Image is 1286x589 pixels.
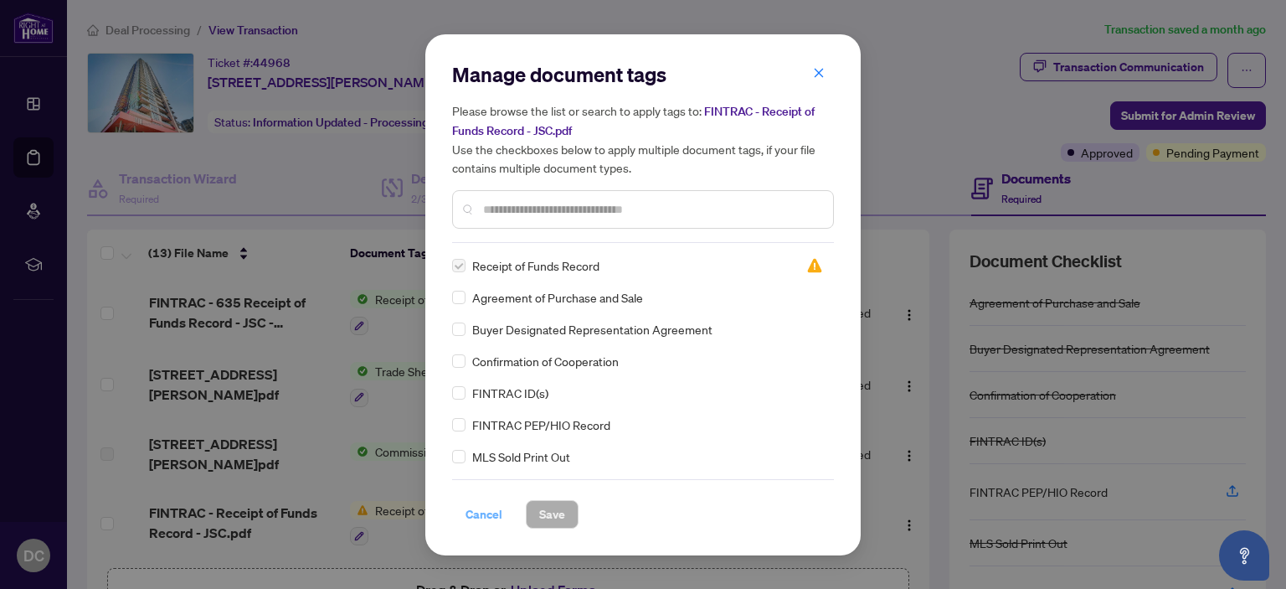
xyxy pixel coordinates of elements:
span: close [813,67,825,79]
span: MLS Sold Print Out [472,447,570,466]
img: status [806,257,823,274]
span: Needs Work [806,257,823,274]
span: FINTRAC PEP/HIO Record [472,416,610,434]
span: Buyer Designated Representation Agreement [472,320,712,338]
button: Open asap [1219,530,1269,581]
button: Cancel [452,500,516,529]
span: Agreement of Purchase and Sale [472,288,643,307]
button: Save [526,500,579,529]
h2: Manage document tags [452,61,834,88]
span: FINTRAC - Receipt of Funds Record - JSC.pdf [452,104,815,138]
span: Receipt of Funds Record [472,256,599,275]
span: FINTRAC ID(s) [472,384,548,402]
h5: Please browse the list or search to apply tags to: Use the checkboxes below to apply multiple doc... [452,101,834,177]
span: Cancel [466,501,502,528]
span: Confirmation of Cooperation [472,352,619,370]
